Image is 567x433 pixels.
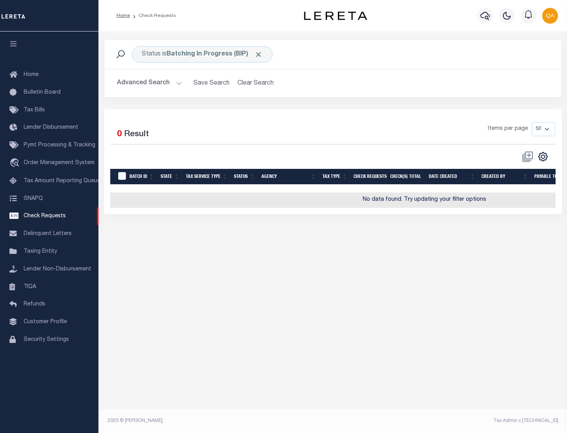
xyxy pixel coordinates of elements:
a: Home [117,13,130,18]
span: Lender Disbursement [24,125,78,130]
th: Check Requests [350,169,387,185]
img: svg+xml;base64,PHN2ZyB4bWxucz0iaHR0cDovL3d3dy53My5vcmcvMjAwMC9zdmciIHBvaW50ZXItZXZlbnRzPSJub25lIi... [542,8,558,24]
li: Check Requests [130,12,176,19]
span: SNAPQ [24,196,43,201]
button: Save Search [189,76,234,91]
span: Bulletin Board [24,90,61,95]
span: Taxing Entity [24,249,57,254]
button: Advanced Search [117,76,182,91]
th: Tax Type: activate to sort column ascending [319,169,350,185]
span: Pymt Processing & Tracking [24,142,95,148]
span: Security Settings [24,337,69,342]
span: Lender Non-Disbursement [24,266,91,272]
span: 0 [117,130,122,139]
span: Customer Profile [24,319,67,325]
th: State: activate to sort column ascending [157,169,183,185]
i: travel_explore [9,158,22,168]
span: Tax Bills [24,107,45,113]
span: Tax Amount Reporting Queue [24,178,100,184]
th: Created By: activate to sort column ascending [478,169,531,185]
div: Tax Admin v.[TECHNICAL_ID] [339,417,558,424]
th: Check(s) Total [387,169,426,185]
span: TIQA [24,284,36,289]
th: Agency: activate to sort column ascending [258,169,319,185]
span: Delinquent Letters [24,231,72,237]
div: Status is [132,46,272,63]
th: Batch Id: activate to sort column ascending [126,169,157,185]
span: Check Requests [24,213,66,219]
span: Click to Remove [254,50,263,59]
b: Batching In Progress (BIP) [167,51,263,57]
th: Status: activate to sort column ascending [231,169,258,185]
button: Clear Search [234,76,277,91]
img: logo-dark.svg [304,11,367,20]
span: Order Management System [24,160,94,166]
span: Refunds [24,302,45,307]
span: Home [24,72,39,78]
label: Result [124,128,149,141]
span: Items per page [488,125,528,133]
th: Date Created: activate to sort column ascending [426,169,478,185]
th: Tax Service Type: activate to sort column ascending [183,169,231,185]
div: 2025 © [PERSON_NAME]. [102,417,333,424]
